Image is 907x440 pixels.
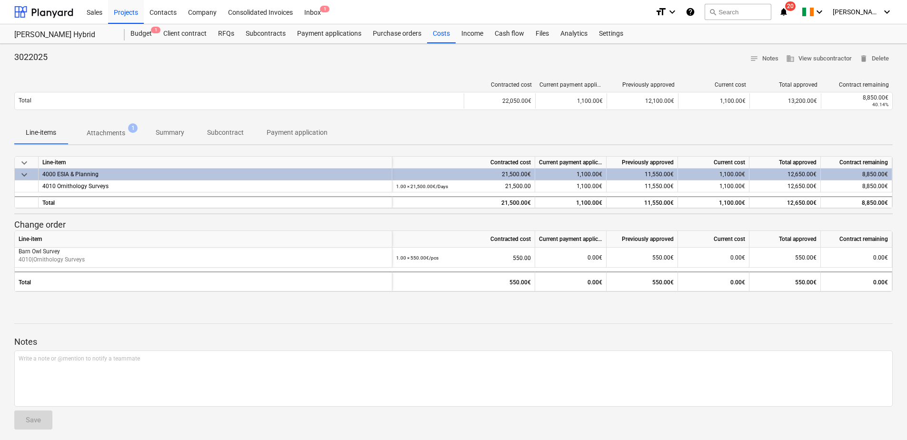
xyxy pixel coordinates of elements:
[125,24,158,43] a: Budget1
[535,169,607,180] div: 1,100.00€
[750,54,758,63] span: notes
[749,231,821,248] div: Total approved
[782,51,856,66] button: View subcontractor
[607,169,678,180] div: 11,550.00€
[859,54,868,63] span: delete
[678,231,749,248] div: Current cost
[151,27,160,33] span: 1
[19,157,30,169] span: keyboard_arrow_down
[749,169,821,180] div: 12,650.00€
[15,231,392,248] div: Line-item
[678,196,749,208] div: 1,100.00€
[535,157,607,169] div: Current payment application
[678,180,749,192] div: 1,100.00€
[749,248,821,268] div: 550.00€
[392,231,535,248] div: Contracted cost
[14,51,48,63] p: 3022025
[87,128,125,138] p: Attachments
[39,157,392,169] div: Line-item
[825,94,888,101] div: 8,850.00€
[456,24,489,43] a: Income
[39,196,392,208] div: Total
[392,196,535,208] div: 21,500.00€
[593,24,629,43] a: Settings
[750,53,778,64] span: Notes
[535,271,607,291] div: 0.00€
[607,157,678,169] div: Previously approved
[749,271,821,291] div: 550.00€
[125,24,158,43] div: Budget
[396,184,448,189] small: 1.00 × 21,500.00€ / Days
[530,24,555,43] a: Files
[128,123,138,133] span: 1
[678,271,749,291] div: 0.00€
[754,81,817,88] div: Total approved
[607,180,678,192] div: 11,550.00€
[821,231,892,248] div: Contract remaining
[392,157,535,169] div: Contracted cost
[825,248,888,268] div: 0.00€
[749,93,821,109] div: 13,200.00€
[19,169,30,180] span: keyboard_arrow_down
[42,171,99,178] span: 4000 ESIA & Planning
[392,169,535,180] div: 21,500.00€
[156,128,184,138] p: Summary
[678,93,749,109] div: 1,100.00€
[678,248,749,268] div: 0.00€
[607,93,678,109] div: 12,100.00€
[607,271,678,291] div: 550.00€
[367,24,427,43] a: Purchase orders
[212,24,240,43] a: RFQs
[158,24,212,43] a: Client contract
[464,93,535,109] div: 22,050.00€
[856,51,893,66] button: Delete
[825,197,888,209] div: 8,850.00€
[746,51,782,66] button: Notes
[607,248,678,268] div: 550.00€
[19,256,388,264] p: 4010 | Ornithology Surveys
[14,30,113,40] div: [PERSON_NAME] Hybrid
[786,53,852,64] span: View subcontractor
[787,183,817,190] span: 12,650.00€
[607,231,678,248] div: Previously approved
[535,180,607,192] div: 1,100.00€
[821,157,892,169] div: Contract remaining
[821,169,892,180] div: 8,850.00€
[535,248,607,268] div: 0.00€
[825,272,888,292] div: 0.00€
[396,248,531,268] div: 550.00
[396,180,531,192] div: 21,500.00
[14,336,893,348] p: Notes
[26,128,56,138] p: Line-items
[825,180,888,192] div: 8,850.00€
[396,255,439,260] small: 1.00 × 550.00€ / pcs
[555,24,593,43] a: Analytics
[611,81,675,88] div: Previously approved
[678,157,749,169] div: Current cost
[607,196,678,208] div: 11,550.00€
[468,81,532,88] div: Contracted cost
[872,102,888,107] small: 40.14%
[392,271,535,291] div: 550.00€
[489,24,530,43] a: Cash flow
[682,81,746,88] div: Current cost
[291,24,367,43] a: Payment applications
[240,24,291,43] div: Subcontracts
[749,196,821,208] div: 12,650.00€
[859,394,907,440] iframe: Chat Widget
[535,196,607,208] div: 1,100.00€
[786,54,795,63] span: business
[267,128,328,138] p: Payment application
[42,183,109,190] span: 4010 Ornithology Surveys
[678,169,749,180] div: 1,100.00€
[320,6,329,12] span: 1
[539,81,603,88] div: Current payment application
